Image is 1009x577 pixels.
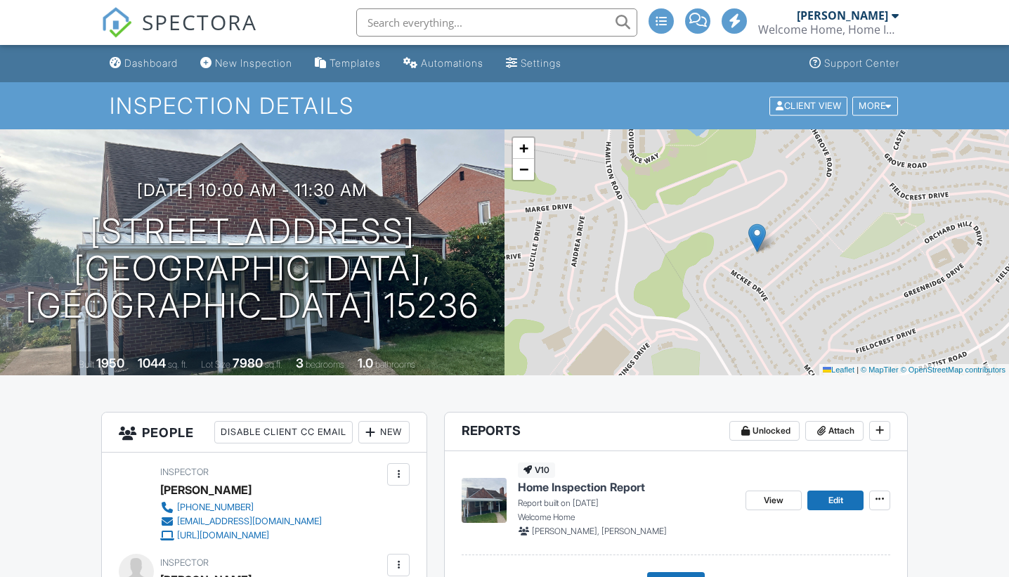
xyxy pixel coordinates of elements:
div: 1.0 [358,356,373,370]
h3: People [102,413,427,453]
a: Support Center [804,51,905,77]
span: SPECTORA [142,7,257,37]
span: bedrooms [306,359,344,370]
a: New Inspection [195,51,298,77]
div: Templates [330,57,381,69]
div: Dashboard [124,57,178,69]
div: Support Center [824,57,899,69]
div: New [358,421,410,443]
a: Dashboard [104,51,183,77]
div: [PERSON_NAME] [797,8,888,22]
div: Client View [769,96,847,115]
span: − [519,160,528,178]
h1: Inspection Details [110,93,899,118]
a: [EMAIL_ADDRESS][DOMAIN_NAME] [160,514,322,529]
a: Settings [500,51,567,77]
div: 7980 [233,356,263,370]
img: The Best Home Inspection Software - Spectora [101,7,132,38]
span: bathrooms [375,359,415,370]
a: Client View [768,100,851,110]
div: Disable Client CC Email [214,421,353,443]
div: Settings [521,57,561,69]
a: Leaflet [823,365,854,374]
div: 1950 [96,356,124,370]
h1: [STREET_ADDRESS] [GEOGRAPHIC_DATA], [GEOGRAPHIC_DATA] 15236 [22,213,482,324]
h3: [DATE] 10:00 am - 11:30 am [137,181,367,200]
a: © OpenStreetMap contributors [901,365,1005,374]
span: Lot Size [201,359,230,370]
div: 3 [296,356,304,370]
a: Zoom in [513,138,534,159]
a: [PHONE_NUMBER] [160,500,322,514]
div: Automations [421,57,483,69]
span: + [519,139,528,157]
img: Marker [748,223,766,252]
span: Inspector [160,557,209,568]
div: [URL][DOMAIN_NAME] [177,530,269,541]
div: [PERSON_NAME] [160,479,252,500]
div: Welcome Home, Home Inspections LLC [758,22,899,37]
a: © MapTiler [861,365,899,374]
span: Built [79,359,94,370]
a: Automations (Advanced) [398,51,489,77]
span: sq.ft. [265,359,282,370]
span: sq. ft. [168,359,188,370]
span: | [857,365,859,374]
a: SPECTORA [101,19,257,48]
a: Templates [309,51,386,77]
div: [PHONE_NUMBER] [177,502,254,513]
a: Zoom out [513,159,534,180]
a: [URL][DOMAIN_NAME] [160,529,322,543]
div: 1044 [138,356,166,370]
div: More [852,96,898,115]
span: Inspector [160,467,209,477]
div: [EMAIL_ADDRESS][DOMAIN_NAME] [177,516,322,527]
div: New Inspection [215,57,292,69]
input: Search everything... [356,8,637,37]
